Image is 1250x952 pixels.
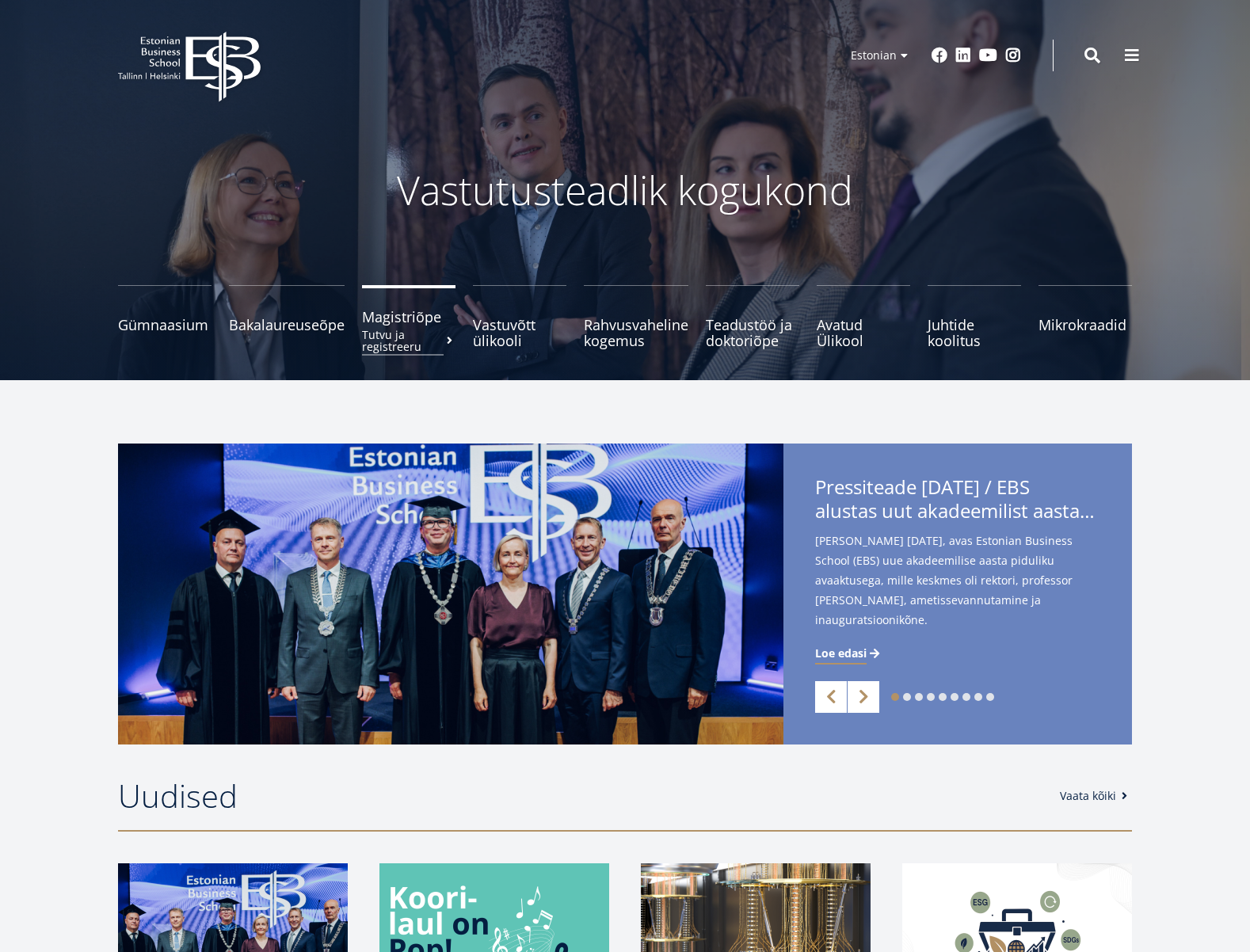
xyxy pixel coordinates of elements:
a: Juhtide koolitus [928,285,1021,348]
span: Mikrokraadid [1038,317,1132,333]
span: Magistriõpe [362,309,455,325]
h2: Uudised [118,776,1044,816]
span: Teadustöö ja doktoriõpe [706,317,799,348]
a: Avatud Ülikool [817,285,910,348]
span: Loe edasi [815,645,867,661]
a: 7 [962,693,970,701]
img: a [118,444,783,744]
a: Rahvusvaheline kogemus [584,285,688,348]
a: Linkedin [955,48,971,63]
a: 8 [974,693,982,701]
a: 2 [903,693,911,701]
a: Mikrokraadid [1038,285,1132,348]
a: MagistriõpeTutvu ja registreeru [362,285,455,348]
a: 6 [951,693,958,701]
a: Facebook [932,48,947,63]
small: Tutvu ja registreeru [362,329,455,352]
span: Pressiteade [DATE] / EBS [815,475,1100,527]
a: 4 [927,693,935,701]
span: Gümnaasium [118,317,212,333]
a: 9 [986,693,994,701]
a: Vastuvõtt ülikooli [473,285,566,348]
span: Juhtide koolitus [928,317,1021,348]
span: [PERSON_NAME] [DATE], avas Estonian Business School (EBS) uue akadeemilise aasta piduliku avaaktu... [815,531,1100,655]
a: 3 [915,693,923,701]
a: Bakalaureuseõpe [229,285,345,348]
span: Rahvusvaheline kogemus [584,317,688,348]
span: Vastuvõtt ülikooli [473,317,566,348]
span: alustas uut akadeemilist aastat rektor [PERSON_NAME] ametissevannutamisega - teise ametiaja keskm... [815,499,1100,523]
span: Avatud Ülikool [817,317,910,348]
a: 1 [891,693,899,701]
a: Teadustöö ja doktoriõpe [706,285,799,348]
a: Vaata kõiki [1060,788,1132,804]
span: Bakalaureuseõpe [229,317,345,333]
a: 5 [939,693,947,701]
a: Youtube [979,48,997,63]
a: Loe edasi [815,645,882,661]
a: Next [848,681,879,713]
a: Previous [815,681,847,713]
a: Instagram [1005,48,1021,63]
a: Gümnaasium [118,285,212,348]
p: Vastutusteadlik kogukond [205,166,1045,214]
